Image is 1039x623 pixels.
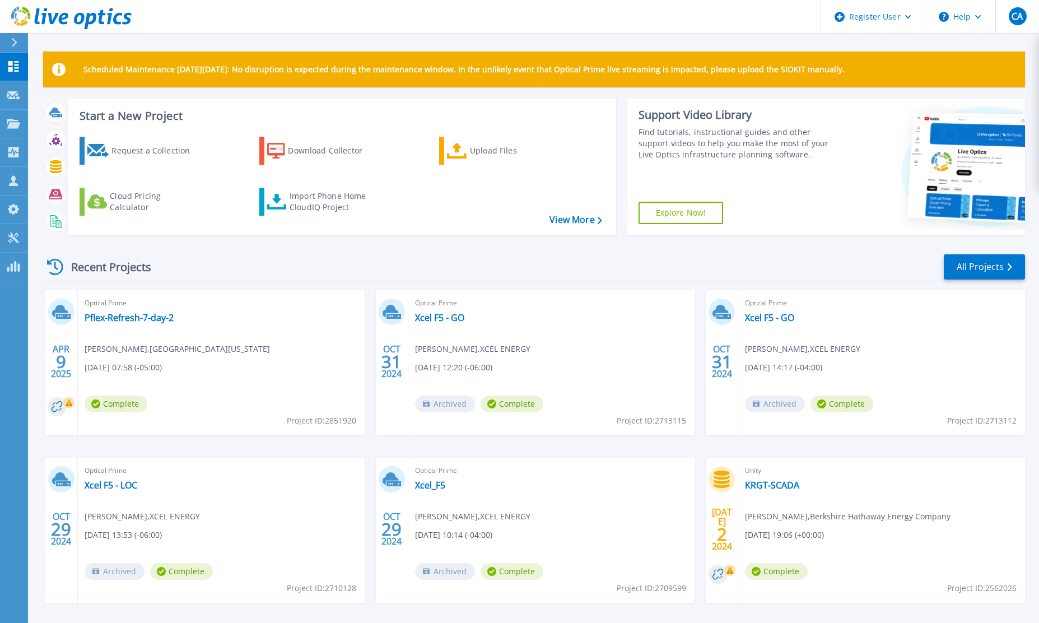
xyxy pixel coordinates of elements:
[415,297,688,309] span: Optical Prime
[415,361,492,374] span: [DATE] 12:20 (-06:00)
[415,563,475,580] span: Archived
[85,361,162,374] span: [DATE] 07:58 (-05:00)
[947,415,1017,427] span: Project ID: 2713112
[745,343,860,355] span: [PERSON_NAME] , XCEL ENERGY
[639,202,724,224] a: Explore Now!
[745,312,794,323] a: Xcel F5 - GO
[745,297,1018,309] span: Optical Prime
[83,65,845,74] p: Scheduled Maintenance [DATE][DATE]: No disruption is expected during the maintenance window. In t...
[288,140,378,162] div: Download Collector
[415,312,464,323] a: Xcel F5 - GO
[745,361,822,374] span: [DATE] 14:17 (-04:00)
[639,127,841,160] div: Find tutorials, instructional guides and other support videos to help you make the most of your L...
[43,253,166,281] div: Recent Projects
[85,480,137,491] a: Xcel F5 - LOC
[439,137,564,165] a: Upload Files
[481,563,543,580] span: Complete
[85,343,270,355] span: [PERSON_NAME] , [GEOGRAPHIC_DATA][US_STATE]
[1012,12,1023,21] span: CA
[287,415,356,427] span: Project ID: 2851920
[56,357,66,366] span: 9
[944,254,1025,280] a: All Projects
[745,510,951,523] span: [PERSON_NAME] , Berkshire Hathaway Energy Company
[415,510,530,523] span: [PERSON_NAME] , XCEL ENERGY
[810,396,873,412] span: Complete
[80,188,204,216] a: Cloud Pricing Calculator
[711,341,733,382] div: OCT 2024
[415,343,530,355] span: [PERSON_NAME] , XCEL ENERGY
[259,137,384,165] a: Download Collector
[745,529,824,541] span: [DATE] 19:06 (+00:00)
[51,524,71,534] span: 29
[85,510,200,523] span: [PERSON_NAME] , XCEL ENERGY
[85,396,147,412] span: Complete
[745,464,1018,477] span: Unity
[85,529,162,541] span: [DATE] 13:53 (-06:00)
[290,190,377,213] div: Import Phone Home CloudIQ Project
[381,509,402,550] div: OCT 2024
[381,357,402,366] span: 31
[381,524,402,534] span: 29
[549,215,602,225] a: View More
[80,137,204,165] a: Request a Collection
[617,582,686,594] span: Project ID: 2709599
[712,357,732,366] span: 31
[745,396,805,412] span: Archived
[481,396,543,412] span: Complete
[50,341,72,382] div: APR 2025
[150,563,213,580] span: Complete
[711,509,733,550] div: [DATE] 2024
[80,110,602,122] h3: Start a New Project
[947,582,1017,594] span: Project ID: 2562026
[111,140,201,162] div: Request a Collection
[717,529,727,539] span: 2
[415,396,475,412] span: Archived
[110,190,199,213] div: Cloud Pricing Calculator
[85,563,145,580] span: Archived
[415,480,445,491] a: Xcel_F5
[415,529,492,541] span: [DATE] 10:14 (-04:00)
[617,415,686,427] span: Project ID: 2713115
[85,312,174,323] a: Pflex-Refresh-7-day-2
[745,480,799,491] a: KRGT-SCADA
[745,563,808,580] span: Complete
[381,341,402,382] div: OCT 2024
[470,140,560,162] div: Upload Files
[287,582,356,594] span: Project ID: 2710128
[85,297,358,309] span: Optical Prime
[85,464,358,477] span: Optical Prime
[639,108,841,122] div: Support Video Library
[50,509,72,550] div: OCT 2024
[415,464,688,477] span: Optical Prime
